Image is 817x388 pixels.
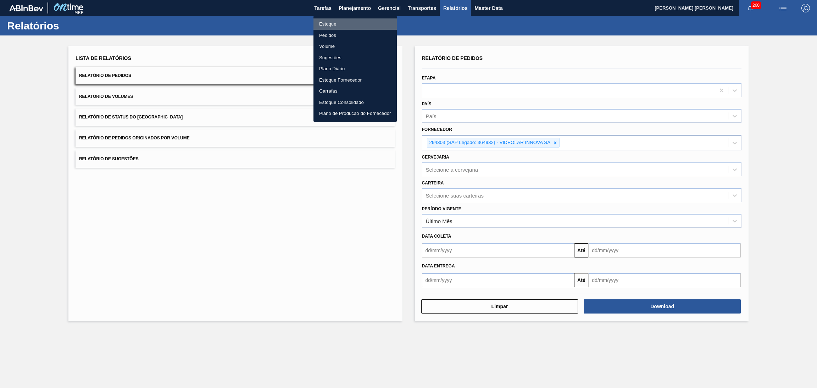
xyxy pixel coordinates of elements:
a: Volume [313,41,397,52]
a: Garrafas [313,85,397,97]
a: Estoque Fornecedor [313,74,397,86]
a: Estoque [313,18,397,30]
a: Estoque Consolidado [313,97,397,108]
a: Plano de Produção do Fornecedor [313,108,397,119]
a: Pedidos [313,30,397,41]
a: Sugestões [313,52,397,63]
a: Plano Diário [313,63,397,74]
